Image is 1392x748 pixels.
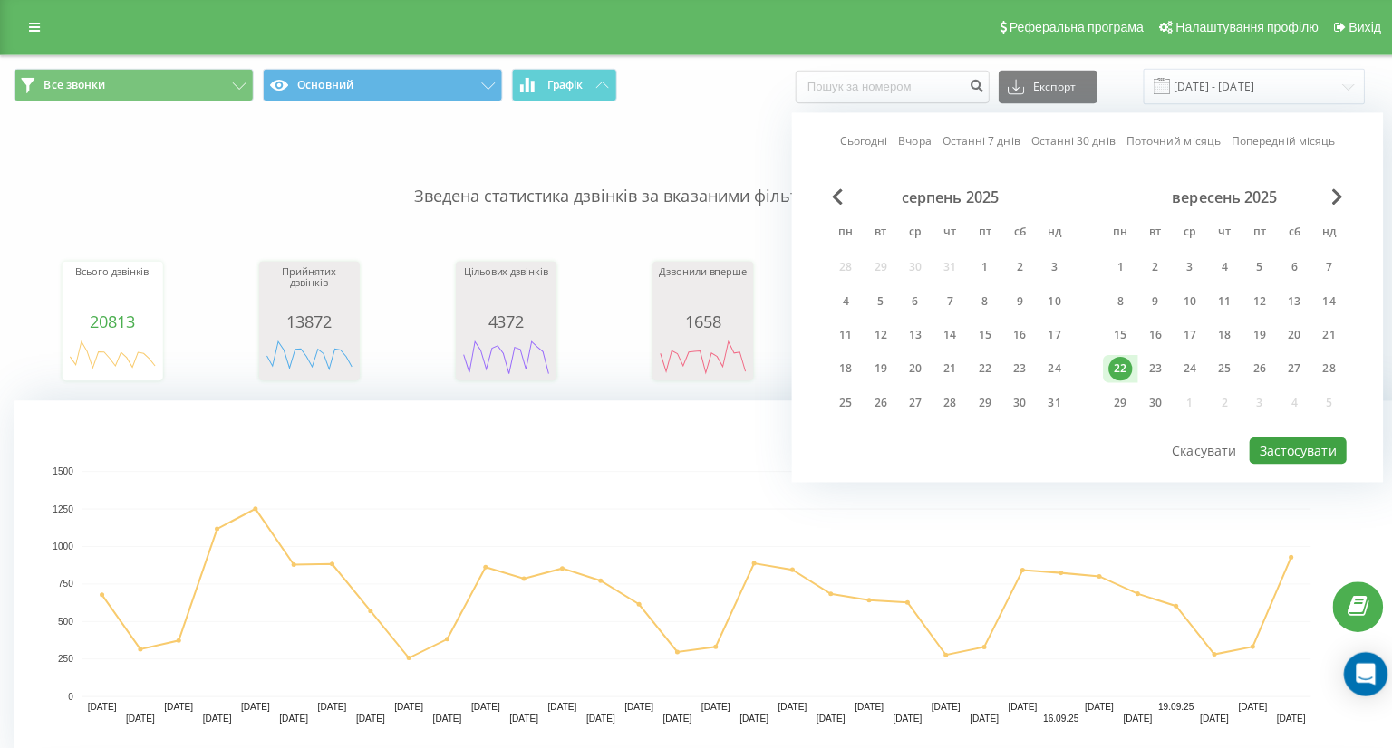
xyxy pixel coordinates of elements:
text: [DATE] [505,707,534,717]
div: 23 [998,353,1021,377]
div: сб 20 вер 2025 р. [1264,318,1299,345]
div: 29 [1097,387,1121,410]
text: [DATE] [846,695,875,705]
div: ср 6 серп 2025 р. [889,284,923,312]
p: Зведена статистика дзвінків за вказаними фільтрами за обраний період [14,147,1378,206]
div: 27 [1270,353,1293,377]
text: [DATE] [884,707,913,717]
div: нд 14 вер 2025 р. [1299,284,1333,312]
span: Previous Month [824,187,835,203]
div: 24 [1166,353,1190,377]
a: Поточний місяць [1116,131,1209,149]
div: 6 [1270,253,1293,276]
div: 11 [1201,286,1224,310]
text: [DATE] [961,707,990,717]
text: [DATE] [618,695,647,705]
div: нд 31 серп 2025 р. [1027,385,1061,412]
div: пт 19 вер 2025 р. [1230,318,1264,345]
button: Експорт [989,70,1087,102]
div: 2 [1132,253,1155,276]
div: Прийнятих дзвінків [261,264,352,309]
span: Next Month [1319,187,1329,203]
div: Всього дзвінків [66,264,157,309]
div: 8 [963,286,987,310]
div: 16 [998,320,1021,343]
abbr: середа [1165,217,1192,245]
text: [DATE] [808,707,837,717]
div: ср 24 вер 2025 р. [1161,351,1195,379]
div: пт 15 серп 2025 р. [958,318,992,345]
div: 13 [1270,286,1293,310]
div: пн 4 серп 2025 р. [820,284,855,312]
div: 24 [1032,353,1056,377]
div: A chart. [261,327,352,381]
div: 1 [963,253,987,276]
div: 28 [929,387,952,410]
div: 22 [963,353,987,377]
div: пн 8 вер 2025 р. [1092,284,1126,312]
text: 500 [57,610,72,620]
svg: A chart. [651,327,741,381]
div: 3 [1166,253,1190,276]
a: Сьогодні [832,131,879,149]
div: 26 [860,387,884,410]
div: ср 10 вер 2025 р. [1161,284,1195,312]
div: 22 [1097,353,1121,377]
text: [DATE] [1188,707,1217,717]
div: 5 [1235,253,1259,276]
text: 1500 [53,462,73,472]
div: 14 [929,320,952,343]
div: сб 23 серп 2025 р. [992,351,1027,379]
div: A chart. [456,327,546,381]
div: сб 16 серп 2025 р. [992,318,1027,345]
div: Дзвонили вперше [651,264,741,309]
a: Останні 30 днів [1021,131,1105,149]
text: 750 [57,573,72,583]
abbr: субота [996,217,1023,245]
text: [DATE] [770,695,799,705]
div: ср 17 вер 2025 р. [1161,318,1195,345]
div: нд 7 вер 2025 р. [1299,251,1333,278]
svg: A chart. [66,327,157,381]
div: 9 [998,286,1021,310]
div: пн 29 вер 2025 р. [1092,385,1126,412]
div: 3 [1032,253,1056,276]
div: 31 [1032,387,1056,410]
div: сб 6 вер 2025 р. [1264,251,1299,278]
div: чт 25 вер 2025 р. [1195,351,1230,379]
abbr: субота [1268,217,1295,245]
div: 30 [1132,387,1155,410]
div: Цільових дзвінків [456,264,546,309]
div: вересень 2025 [1092,187,1333,205]
div: ср 20 серп 2025 р. [889,351,923,379]
div: нд 17 серп 2025 р. [1027,318,1061,345]
div: 29 [963,387,987,410]
div: пн 18 серп 2025 р. [820,351,855,379]
div: серпень 2025 [820,187,1061,205]
div: вт 2 вер 2025 р. [1126,251,1161,278]
a: Попередній місяць [1220,131,1322,149]
div: 2 [998,253,1021,276]
text: [DATE] [998,695,1027,705]
div: 28 [1304,353,1328,377]
span: Налаштування профілю [1164,20,1305,34]
text: 19.09.25 [1146,695,1182,705]
div: нд 24 серп 2025 р. [1027,351,1061,379]
abbr: понеділок [824,217,851,245]
text: [DATE] [391,695,420,705]
div: чт 4 вер 2025 р. [1195,251,1230,278]
div: 13 [894,320,918,343]
div: 16 [1132,320,1155,343]
div: пн 25 серп 2025 р. [820,385,855,412]
abbr: неділя [1030,217,1058,245]
div: чт 18 вер 2025 р. [1195,318,1230,345]
div: чт 28 серп 2025 р. [923,385,958,412]
text: [DATE] [1074,695,1103,705]
div: 15 [1097,320,1121,343]
div: 1 [1097,253,1121,276]
text: 1250 [53,499,73,509]
div: пт 26 вер 2025 р. [1230,351,1264,379]
text: [DATE] [732,707,761,717]
text: [DATE] [1264,707,1293,717]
